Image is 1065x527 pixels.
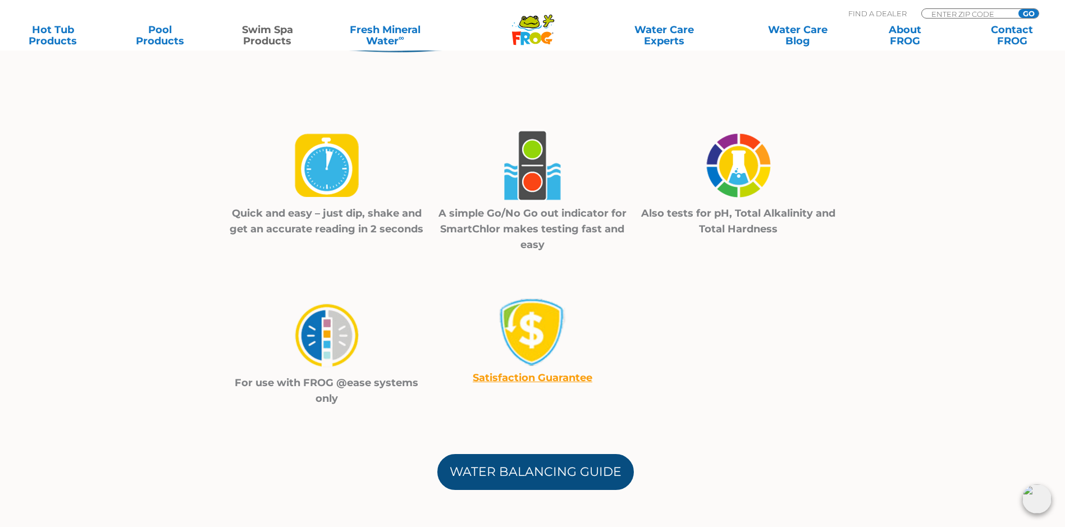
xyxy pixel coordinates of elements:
input: Zip Code Form [930,9,1006,19]
img: FROG @ease test strips-02 [493,125,572,205]
p: Find A Dealer [848,8,907,19]
a: Fresh MineralWater∞ [333,24,437,47]
p: Quick and easy – just dip, shake and get an accurate reading in 2 seconds [224,205,430,237]
img: Satisfaction Guarantee Icon [496,295,569,370]
sup: ∞ [399,33,404,42]
p: A simple Go/No Go out indicator for SmartChlor makes testing fast and easy [429,205,636,253]
img: FROG @ease test strips-01 [287,125,366,205]
p: For use with FROG @ease systems only [224,375,430,406]
a: Water CareExperts [597,24,732,47]
img: FROG @ease test strips-03 [699,125,778,205]
a: Swim SpaProducts [226,24,309,47]
img: Untitled design (79) [287,295,366,375]
a: PoolProducts [118,24,202,47]
p: Also tests for pH, Total Alkalinity and Total Hardness [636,205,842,237]
input: GO [1018,9,1039,18]
a: Hot TubProducts [11,24,95,47]
a: AboutFROG [863,24,947,47]
img: openIcon [1022,484,1052,514]
a: ContactFROG [970,24,1054,47]
a: Water Balancing Guide [437,454,634,490]
a: Water CareBlog [756,24,839,47]
a: Satisfaction Guarantee [473,372,592,384]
